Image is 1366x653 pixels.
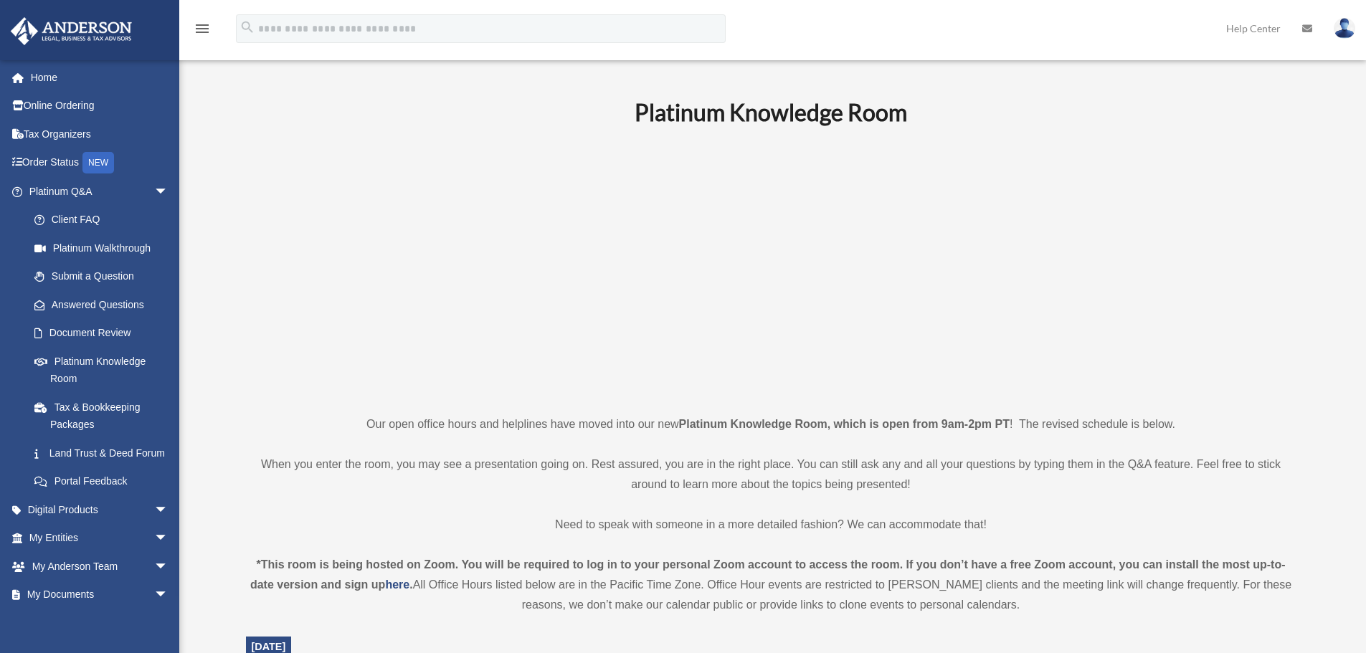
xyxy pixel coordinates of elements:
[194,20,211,37] i: menu
[20,467,190,496] a: Portal Feedback
[20,262,190,291] a: Submit a Question
[10,177,190,206] a: Platinum Q&Aarrow_drop_down
[20,234,190,262] a: Platinum Walkthrough
[10,495,190,524] a: Digital Productsarrow_drop_down
[20,393,190,439] a: Tax & Bookkeeping Packages
[239,19,255,35] i: search
[20,206,190,234] a: Client FAQ
[246,555,1296,615] div: All Office Hours listed below are in the Pacific Time Zone. Office Hour events are restricted to ...
[20,290,190,319] a: Answered Questions
[250,558,1286,591] strong: *This room is being hosted on Zoom. You will be required to log in to your personal Zoom account ...
[154,552,183,581] span: arrow_drop_down
[10,524,190,553] a: My Entitiesarrow_drop_down
[10,581,190,609] a: My Documentsarrow_drop_down
[10,63,190,92] a: Home
[10,148,190,178] a: Order StatusNEW
[154,177,183,206] span: arrow_drop_down
[252,641,286,652] span: [DATE]
[154,495,183,525] span: arrow_drop_down
[154,581,183,610] span: arrow_drop_down
[154,524,183,553] span: arrow_drop_down
[82,152,114,173] div: NEW
[246,454,1296,495] p: When you enter the room, you may see a presentation going on. Rest assured, you are in the right ...
[385,578,409,591] a: here
[246,414,1296,434] p: Our open office hours and helplines have moved into our new ! The revised schedule is below.
[20,439,190,467] a: Land Trust & Deed Forum
[556,146,986,388] iframe: 231110_Toby_KnowledgeRoom
[10,552,190,581] a: My Anderson Teamarrow_drop_down
[635,98,907,126] b: Platinum Knowledge Room
[6,17,136,45] img: Anderson Advisors Platinum Portal
[409,578,412,591] strong: .
[10,120,190,148] a: Tax Organizers
[679,418,1010,430] strong: Platinum Knowledge Room, which is open from 9am-2pm PT
[20,347,183,393] a: Platinum Knowledge Room
[246,515,1296,535] p: Need to speak with someone in a more detailed fashion? We can accommodate that!
[1334,18,1355,39] img: User Pic
[194,25,211,37] a: menu
[20,319,190,348] a: Document Review
[10,92,190,120] a: Online Ordering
